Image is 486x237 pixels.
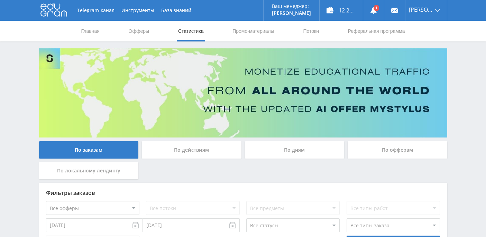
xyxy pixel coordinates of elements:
a: Реферальная программа [347,21,406,41]
a: Промо-материалы [232,21,275,41]
a: Статистика [177,21,204,41]
p: Ваш менеджер: [272,3,311,9]
a: Офферы [128,21,150,41]
div: По дням [245,141,345,159]
img: Banner [39,48,447,138]
p: [PERSON_NAME] [272,10,311,16]
div: Фильтры заказов [46,190,440,196]
div: По локальному лендингу [39,162,139,179]
span: [PERSON_NAME] [409,7,433,12]
a: Главная [81,21,100,41]
div: По офферам [348,141,447,159]
a: Потоки [302,21,320,41]
div: По заказам [39,141,139,159]
div: По действиям [142,141,241,159]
